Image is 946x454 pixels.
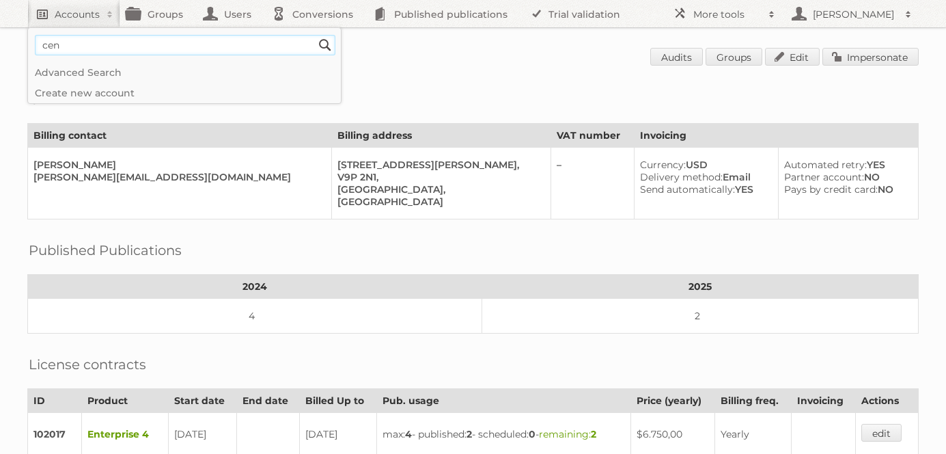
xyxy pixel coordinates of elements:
[640,171,767,183] div: Email
[315,35,335,55] input: Search
[809,8,898,21] h2: [PERSON_NAME]
[28,124,332,148] th: Billing contact
[331,124,551,148] th: Billing address
[822,48,919,66] a: Impersonate
[529,428,535,440] strong: 0
[706,48,762,66] a: Groups
[337,159,540,171] div: [STREET_ADDRESS][PERSON_NAME],
[784,183,878,196] span: Pays by credit card:
[539,428,596,440] span: remaining:
[168,389,236,413] th: Start date
[792,389,855,413] th: Invoicing
[861,424,902,442] a: edit
[299,389,376,413] th: Billed Up to
[591,428,596,440] strong: 2
[28,83,341,103] a: Create new account
[28,389,82,413] th: ID
[467,428,472,440] strong: 2
[377,389,631,413] th: Pub. usage
[28,275,482,299] th: 2024
[337,196,540,208] div: [GEOGRAPHIC_DATA]
[650,48,703,66] a: Audits
[551,124,635,148] th: VAT number
[784,171,864,183] span: Partner account:
[28,62,341,83] a: Advanced Search
[337,183,540,196] div: [GEOGRAPHIC_DATA],
[784,159,907,171] div: YES
[551,148,635,219] td: –
[640,183,767,196] div: YES
[784,183,907,196] div: NO
[33,159,320,171] div: [PERSON_NAME]
[640,159,767,171] div: USD
[855,389,918,413] th: Actions
[482,275,918,299] th: 2025
[640,171,723,183] span: Delivery method:
[693,8,762,21] h2: More tools
[33,171,320,183] div: [PERSON_NAME][EMAIL_ADDRESS][DOMAIN_NAME]
[765,48,820,66] a: Edit
[714,389,791,413] th: Billing freq.
[29,354,146,375] h2: License contracts
[635,124,919,148] th: Invoicing
[640,183,735,196] span: Send automatically:
[405,428,412,440] strong: 4
[784,171,907,183] div: NO
[640,159,686,171] span: Currency:
[82,389,168,413] th: Product
[29,240,182,261] h2: Published Publications
[236,389,299,413] th: End date
[630,389,714,413] th: Price (yearly)
[55,8,100,21] h2: Accounts
[27,48,919,68] h1: Account 87058: Indaba Trading Ltd.
[337,171,540,183] div: V9P 2N1,
[482,299,918,334] td: 2
[784,159,867,171] span: Automated retry:
[28,299,482,334] td: 4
